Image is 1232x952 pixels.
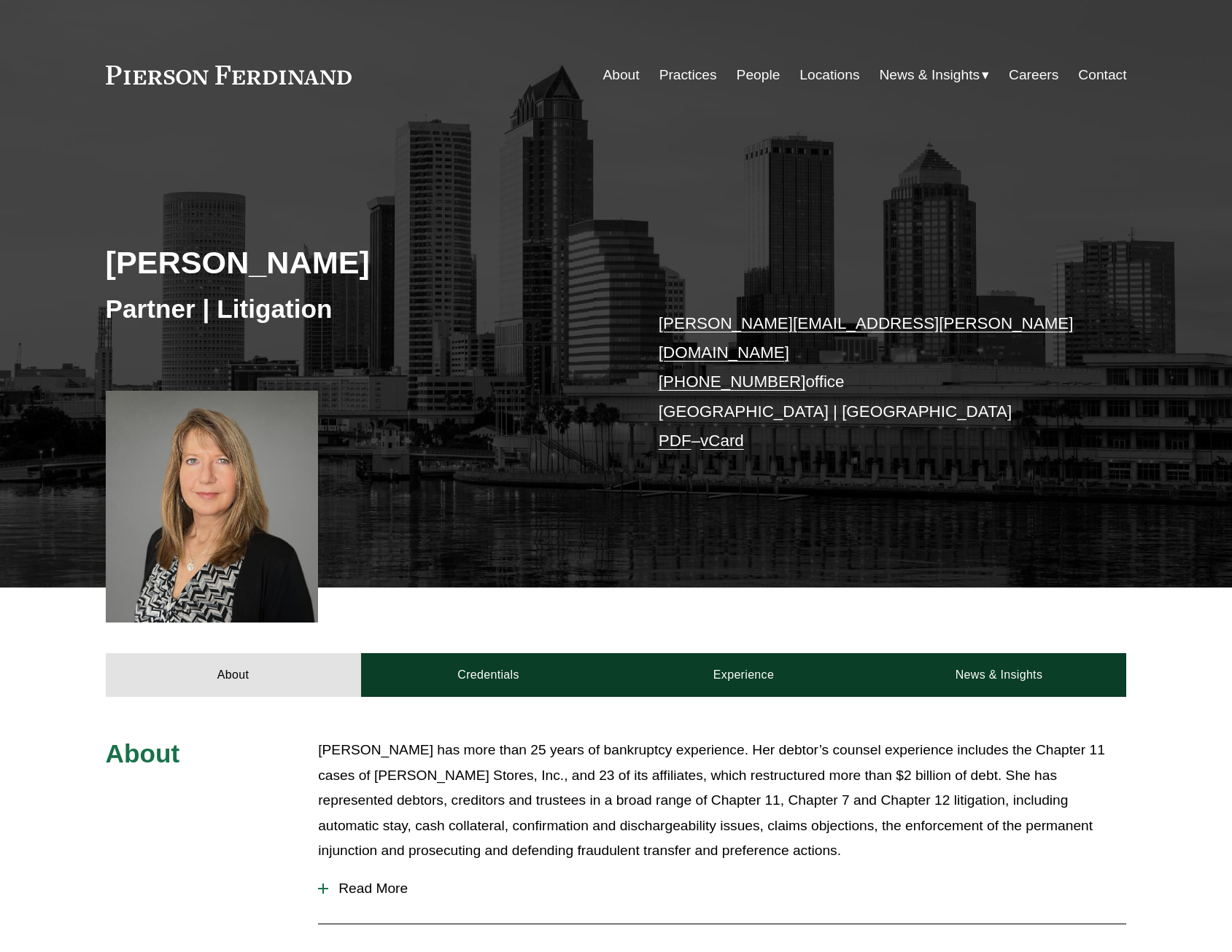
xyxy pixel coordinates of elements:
[106,293,616,325] h3: Partner | Litigation
[880,63,980,88] span: News & Insights
[603,61,639,89] a: About
[318,870,1126,908] button: Read More
[659,314,1074,362] a: [PERSON_NAME][EMAIL_ADDRESS][PERSON_NAME][DOMAIN_NAME]
[1078,61,1126,89] a: Contact
[659,309,1084,456] p: office [GEOGRAPHIC_DATA] | [GEOGRAPHIC_DATA] –
[328,881,1126,897] span: Read More
[659,432,691,450] a: PDF
[106,739,180,768] span: About
[659,372,806,391] a: [PHONE_NUMBER]
[106,653,361,697] a: About
[616,653,872,697] a: Experience
[799,61,859,89] a: Locations
[700,432,744,450] a: vCard
[871,653,1126,697] a: News & Insights
[361,653,616,697] a: Credentials
[880,61,990,89] a: folder dropdown
[106,243,616,281] h2: [PERSON_NAME]
[659,61,717,89] a: Practices
[1009,61,1058,89] a: Careers
[737,61,780,89] a: People
[318,738,1126,864] p: [PERSON_NAME] has more than 25 years of bankruptcy experience. Her debtor’s counsel experience in...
